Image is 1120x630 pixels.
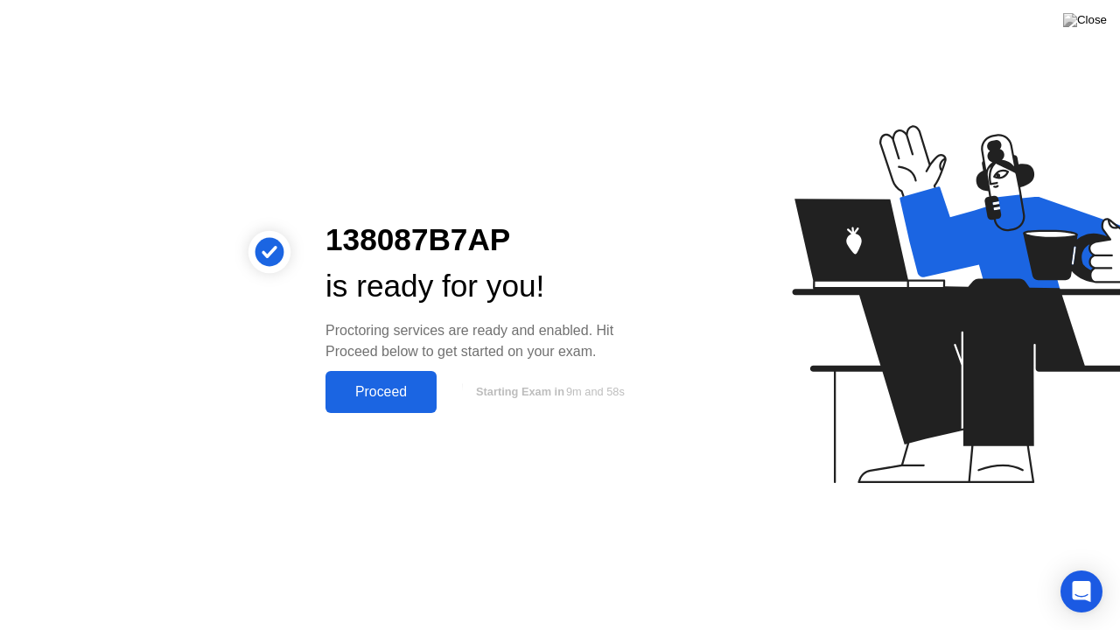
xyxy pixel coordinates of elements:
[1063,13,1107,27] img: Close
[325,320,651,362] div: Proctoring services are ready and enabled. Hit Proceed below to get started on your exam.
[1060,570,1102,612] div: Open Intercom Messenger
[325,263,651,310] div: is ready for you!
[325,371,437,413] button: Proceed
[331,384,431,400] div: Proceed
[325,217,651,263] div: 138087B7AP
[445,375,651,409] button: Starting Exam in9m and 58s
[566,385,625,398] span: 9m and 58s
